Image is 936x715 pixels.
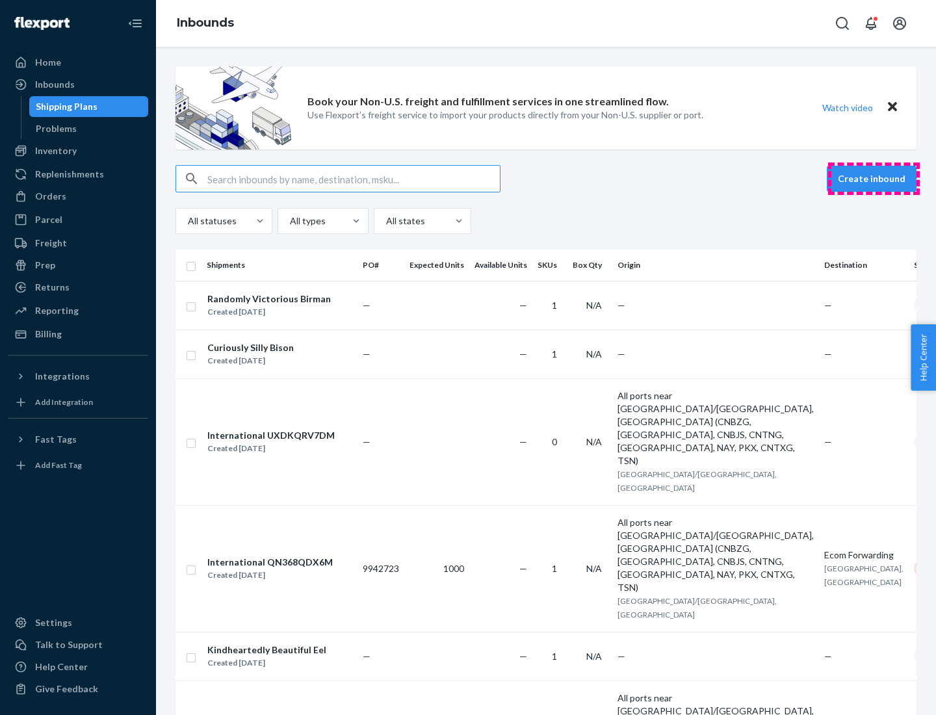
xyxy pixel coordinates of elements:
div: Home [35,56,61,69]
div: Talk to Support [35,638,103,651]
div: Add Integration [35,396,93,408]
div: Kindheartedly Beautiful Eel [207,643,326,656]
span: — [519,563,527,574]
div: Prep [35,259,55,272]
a: Billing [8,324,148,344]
p: Book your Non-U.S. freight and fulfillment services in one streamlined flow. [307,94,669,109]
a: Inbounds [177,16,234,30]
input: Search inbounds by name, destination, msku... [207,166,500,192]
div: Inbounds [35,78,75,91]
div: Replenishments [35,168,104,181]
span: 1 [552,348,557,359]
button: Fast Tags [8,429,148,450]
span: — [363,300,370,311]
div: Give Feedback [35,682,98,695]
div: Created [DATE] [207,305,331,318]
a: Add Integration [8,392,148,413]
span: 1000 [443,563,464,574]
span: 0 [552,436,557,447]
button: Open account menu [887,10,913,36]
th: PO# [357,250,404,281]
div: International UXDKQRV7DM [207,429,335,442]
div: Created [DATE] [207,354,294,367]
div: Curiously Silly Bison [207,341,294,354]
input: All types [289,214,290,227]
div: Settings [35,616,72,629]
span: — [519,348,527,359]
div: Add Fast Tag [35,460,82,471]
span: — [824,651,832,662]
div: Ecom Forwarding [824,549,903,562]
span: — [363,651,370,662]
span: — [824,436,832,447]
a: Prep [8,255,148,276]
span: [GEOGRAPHIC_DATA]/[GEOGRAPHIC_DATA], [GEOGRAPHIC_DATA] [617,469,777,493]
div: Inventory [35,144,77,157]
span: — [519,300,527,311]
div: Problems [36,122,77,135]
span: — [824,348,832,359]
div: Returns [35,281,70,294]
div: International QN368QDX6M [207,556,333,569]
div: Created [DATE] [207,442,335,455]
span: — [519,651,527,662]
span: — [617,651,625,662]
span: N/A [586,300,602,311]
a: Freight [8,233,148,253]
div: Parcel [35,213,62,226]
div: Billing [35,328,62,341]
span: 1 [552,563,557,574]
div: Help Center [35,660,88,673]
span: 1 [552,300,557,311]
span: N/A [586,348,602,359]
input: All statuses [187,214,188,227]
ol: breadcrumbs [166,5,244,42]
p: Use Flexport’s freight service to import your products directly from your Non-U.S. supplier or port. [307,109,703,122]
th: Box Qty [567,250,612,281]
a: Shipping Plans [29,96,149,117]
div: Fast Tags [35,433,77,446]
button: Close [884,98,901,117]
div: Integrations [35,370,90,383]
button: Watch video [814,98,881,117]
button: Help Center [911,324,936,391]
span: — [824,300,832,311]
div: Orders [35,190,66,203]
a: Talk to Support [8,634,148,655]
div: All ports near [GEOGRAPHIC_DATA]/[GEOGRAPHIC_DATA], [GEOGRAPHIC_DATA] (CNBZG, [GEOGRAPHIC_DATA], ... [617,389,814,467]
a: Reporting [8,300,148,321]
a: Inventory [8,140,148,161]
div: Freight [35,237,67,250]
button: Open notifications [858,10,884,36]
span: — [519,436,527,447]
span: N/A [586,563,602,574]
th: Shipments [201,250,357,281]
th: Available Units [469,250,532,281]
input: All states [385,214,386,227]
span: — [363,348,370,359]
th: Origin [612,250,819,281]
a: Inbounds [8,74,148,95]
div: All ports near [GEOGRAPHIC_DATA]/[GEOGRAPHIC_DATA], [GEOGRAPHIC_DATA] (CNBZG, [GEOGRAPHIC_DATA], ... [617,516,814,594]
div: Created [DATE] [207,656,326,669]
a: Orders [8,186,148,207]
a: Help Center [8,656,148,677]
span: N/A [586,436,602,447]
div: Created [DATE] [207,569,333,582]
a: Home [8,52,148,73]
a: Parcel [8,209,148,230]
th: Expected Units [404,250,469,281]
span: — [617,348,625,359]
td: 9942723 [357,505,404,632]
span: [GEOGRAPHIC_DATA], [GEOGRAPHIC_DATA] [824,564,903,587]
a: Replenishments [8,164,148,185]
span: — [617,300,625,311]
button: Open Search Box [829,10,855,36]
span: [GEOGRAPHIC_DATA]/[GEOGRAPHIC_DATA], [GEOGRAPHIC_DATA] [617,596,777,619]
button: Give Feedback [8,679,148,699]
span: — [363,436,370,447]
img: Flexport logo [14,17,70,30]
a: Settings [8,612,148,633]
a: Add Fast Tag [8,455,148,476]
